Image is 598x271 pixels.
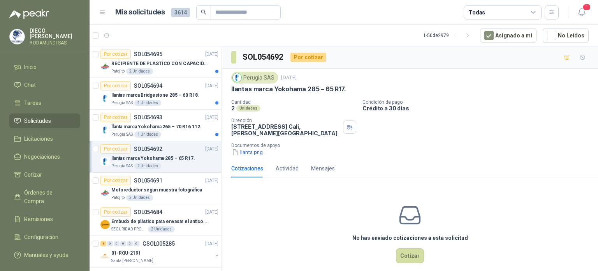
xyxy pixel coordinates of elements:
p: [DATE] [205,209,218,216]
span: Tareas [24,99,41,107]
span: Configuración [24,233,58,241]
h3: SOL054692 [243,51,284,63]
span: Chat [24,81,36,89]
a: Configuración [9,230,80,244]
p: RECIPIENTE DE PLASTICO CON CAPACIDAD DE 1.8 LT PARA LA EXTRACCIÓN MANUAL DE LIQUIDOS [111,60,208,67]
p: Motoreductor segun muestra fotográfica [111,186,202,194]
div: 1 - 50 de 2979 [423,29,474,42]
p: Documentos de apoyo [231,143,595,148]
a: Remisiones [9,212,80,227]
img: Logo peakr [9,9,49,19]
p: Embudo de plástico para envasar el anticorrosivo / lubricante [111,218,208,225]
p: Condición de pago [362,99,595,105]
span: Inicio [24,63,37,71]
span: Negociaciones [24,152,60,161]
a: Cotizar [9,167,80,182]
div: Perugia SAS [231,72,278,83]
h1: Mis solicitudes [115,7,165,18]
img: Company Logo [100,125,110,135]
img: Company Logo [100,188,110,198]
p: [STREET_ADDRESS] Cali , [PERSON_NAME][GEOGRAPHIC_DATA] [231,123,340,136]
img: Company Logo [100,220,110,229]
p: SOL054691 [134,178,162,183]
div: Todas [469,8,485,17]
p: DIEGO [PERSON_NAME] [30,28,80,39]
div: Por cotizar [100,81,131,90]
span: 1 [582,4,591,11]
p: Dirección [231,118,340,123]
div: Por cotizar [100,144,131,154]
button: Asignado a mi [480,28,536,43]
a: Por cotizarSOL054692[DATE] Company Logollantas marca Yokohama 285 – 65 R17.Perugia SAS2 Unidades [90,141,222,173]
p: Santa [PERSON_NAME] [111,258,153,264]
span: Manuales y ayuda [24,251,69,259]
p: llanta marca Yokohama 265 – 70 R16 112. [111,123,201,131]
button: Cotizar [396,248,424,263]
span: 3614 [171,8,190,17]
p: Cantidad [231,99,356,105]
button: 1 [575,5,589,19]
div: 2 Unidades [134,163,161,169]
a: Tareas [9,96,80,110]
a: Por cotizarSOL054684[DATE] Company LogoEmbudo de plástico para envasar el anticorrosivo / lubrica... [90,204,222,236]
p: SOL054684 [134,209,162,215]
p: [DATE] [281,74,297,81]
div: Por cotizar [100,50,131,59]
span: Solicitudes [24,117,51,125]
span: Órdenes de Compra [24,188,73,205]
div: 0 [134,241,139,246]
div: 0 [114,241,120,246]
div: 4 Unidades [134,100,161,106]
span: Cotizar [24,170,42,179]
a: Inicio [9,60,80,74]
p: SOL054694 [134,83,162,89]
div: Unidades [236,105,260,112]
p: RODAMUNDI SAS [30,41,80,45]
div: Cotizaciones [231,164,263,173]
p: [DATE] [205,145,218,153]
span: Licitaciones [24,135,53,143]
span: Remisiones [24,215,53,223]
div: Por cotizar [100,207,131,217]
p: Patojito [111,68,125,74]
a: Chat [9,78,80,92]
div: Por cotizar [290,53,326,62]
div: Mensajes [311,164,335,173]
p: Perugia SAS [111,163,133,169]
img: Company Logo [10,29,25,44]
a: Negociaciones [9,149,80,164]
p: GSOL005285 [142,241,175,246]
a: Manuales y ayuda [9,248,80,262]
img: Company Logo [100,62,110,71]
p: [DATE] [205,114,218,121]
p: [DATE] [205,82,218,90]
img: Company Logo [100,252,110,261]
p: SOL054693 [134,115,162,120]
img: Company Logo [233,73,241,82]
div: Por cotizar [100,176,131,185]
p: Perugia SAS [111,100,133,106]
a: Por cotizarSOL054694[DATE] Company Logollantas marca Bridgestone 285 – 60 R18.Perugia SAS4 Unidades [90,78,222,110]
a: Licitaciones [9,131,80,146]
p: SOL054692 [134,146,162,152]
div: 1 Unidades [134,131,161,138]
span: search [201,9,206,15]
p: llantas marca Yokohama 285 – 65 R17. [231,85,346,93]
div: 2 Unidades [126,195,153,201]
button: llanta.png [231,148,264,156]
p: llantas marca Yokohama 285 – 65 R17. [111,155,195,162]
p: 2 [231,105,235,112]
button: No Leídos [543,28,589,43]
p: [DATE] [205,240,218,248]
div: Por cotizar [100,113,131,122]
a: Por cotizarSOL054693[DATE] Company Logollanta marca Yokohama 265 – 70 R16 112.Perugia SAS1 Unidades [90,110,222,141]
p: llantas marca Bridgestone 285 – 60 R18. [111,92,199,99]
p: 01-RQU-2191 [111,250,141,257]
a: Por cotizarSOL054695[DATE] Company LogoRECIPIENTE DE PLASTICO CON CAPACIDAD DE 1.8 LT PARA LA EXT... [90,46,222,78]
h3: No has enviado cotizaciones a esta solicitud [352,234,468,242]
div: 1 [100,241,106,246]
a: Órdenes de Compra [9,185,80,209]
div: Actividad [276,164,299,173]
p: [DATE] [205,51,218,58]
div: 0 [107,241,113,246]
